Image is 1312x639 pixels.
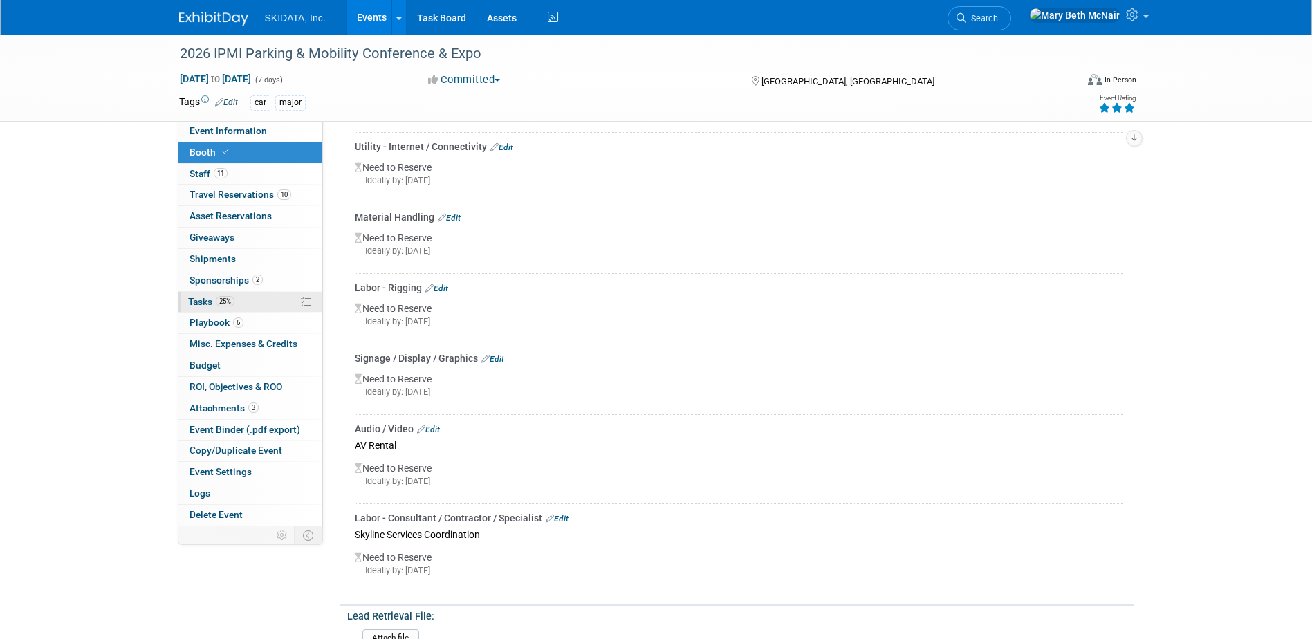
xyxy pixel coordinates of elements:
div: Need to Reserve [355,544,1123,588]
a: Copy/Duplicate Event [178,441,322,461]
span: [DATE] [DATE] [179,73,252,85]
span: (7 days) [254,75,283,84]
a: Delete Event [178,505,322,526]
span: Logs [190,488,210,499]
span: Travel Reservations [190,189,291,200]
div: Need to Reserve [355,454,1123,499]
button: Committed [423,73,506,87]
a: Edit [546,514,569,524]
div: Audio / Video [355,422,1123,436]
a: Edit [490,142,513,152]
a: Travel Reservations10 [178,185,322,205]
div: Ideally by: [DATE] [355,386,1123,398]
a: Edit [425,284,448,293]
span: 11 [214,168,228,178]
div: Ideally by: [DATE] [355,475,1123,488]
a: Giveaways [178,228,322,248]
span: Delete Event [190,509,243,520]
span: Event Settings [190,466,252,477]
a: Event Binder (.pdf export) [178,420,322,441]
div: Skyline Services Coordination [355,525,1123,544]
a: Booth [178,142,322,163]
a: Budget [178,355,322,376]
span: 25% [216,296,234,306]
span: to [209,73,222,84]
div: Signage / Display / Graphics [355,351,1123,365]
div: AV Rental [355,436,1123,454]
div: Event Format [995,72,1137,93]
span: Event Binder (.pdf export) [190,424,300,435]
span: 10 [277,189,291,200]
div: Ideally by: [DATE] [355,315,1123,328]
span: 2 [252,275,263,285]
a: Search [948,6,1011,30]
div: Need to Reserve [355,154,1123,198]
div: Labor - Rigging [355,281,1123,295]
div: Labor - Consultant / Contractor / Specialist [355,511,1123,525]
div: Ideally by: [DATE] [355,245,1123,257]
img: ExhibitDay [179,12,248,26]
a: Shipments [178,249,322,270]
span: SKIDATA, Inc. [265,12,326,24]
img: Format-Inperson.png [1088,74,1102,85]
div: Ideally by: [DATE] [355,564,1123,577]
div: Material Handling [355,210,1123,224]
a: Event Settings [178,462,322,483]
span: 3 [248,402,259,413]
a: Event Information [178,121,322,142]
span: Sponsorships [190,275,263,286]
a: Sponsorships2 [178,270,322,291]
a: Edit [438,213,461,223]
img: Mary Beth McNair [1029,8,1120,23]
div: Need to Reserve [355,365,1123,409]
div: car [250,95,270,110]
span: Staff [190,168,228,179]
a: Edit [481,354,504,364]
div: major [275,95,306,110]
span: Copy/Duplicate Event [190,445,282,456]
div: 2026 IPMI Parking & Mobility Conference & Expo [175,41,1055,66]
a: Logs [178,483,322,504]
a: Tasks25% [178,292,322,313]
a: Edit [215,98,238,107]
i: Booth reservation complete [222,148,229,156]
a: Misc. Expenses & Credits [178,334,322,355]
div: Ideally by: [DATE] [355,174,1123,187]
td: Personalize Event Tab Strip [270,526,295,544]
span: [GEOGRAPHIC_DATA], [GEOGRAPHIC_DATA] [761,76,934,86]
span: Attachments [190,402,259,414]
span: Asset Reservations [190,210,272,221]
div: Lead Retrieval File: [347,606,1127,623]
td: Tags [179,95,238,111]
div: Utility - Internet / Connectivity [355,140,1123,154]
a: Playbook6 [178,313,322,333]
td: Toggle Event Tabs [294,526,322,544]
div: Event Rating [1098,95,1136,102]
span: Event Information [190,125,267,136]
a: ROI, Objectives & ROO [178,377,322,398]
span: Search [966,13,998,24]
div: Need to Reserve [355,295,1123,339]
span: Playbook [190,317,243,328]
div: In-Person [1104,75,1136,85]
span: Shipments [190,253,236,264]
a: Edit [417,425,440,434]
span: 6 [233,317,243,328]
span: Booth [190,147,232,158]
a: Asset Reservations [178,206,322,227]
span: Tasks [188,296,234,307]
a: Staff11 [178,164,322,185]
span: Budget [190,360,221,371]
a: Attachments3 [178,398,322,419]
div: Need to Reserve [355,224,1123,268]
span: ROI, Objectives & ROO [190,381,282,392]
span: Giveaways [190,232,234,243]
span: Misc. Expenses & Credits [190,338,297,349]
